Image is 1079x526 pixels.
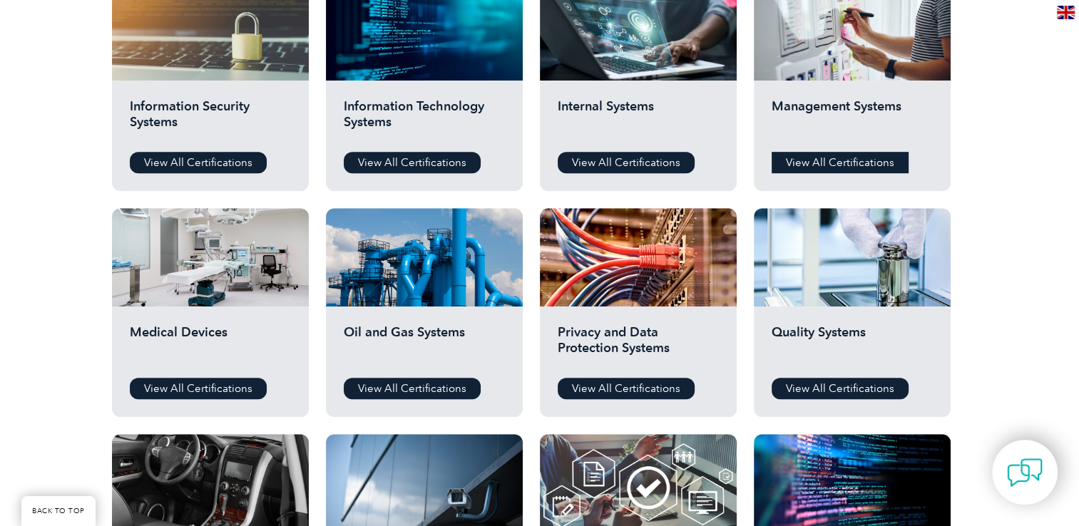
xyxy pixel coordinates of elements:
[558,324,719,367] h2: Privacy and Data Protection Systems
[772,152,909,173] a: View All Certifications
[772,378,909,399] a: View All Certifications
[130,378,267,399] a: View All Certifications
[344,152,481,173] a: View All Certifications
[558,152,695,173] a: View All Certifications
[1007,455,1043,490] img: contact-chat.png
[21,496,96,526] a: BACK TO TOP
[1057,6,1075,19] img: en
[772,98,933,141] h2: Management Systems
[344,98,505,141] h2: Information Technology Systems
[558,98,719,141] h2: Internal Systems
[344,378,481,399] a: View All Certifications
[558,378,695,399] a: View All Certifications
[772,324,933,367] h2: Quality Systems
[130,98,291,141] h2: Information Security Systems
[130,152,267,173] a: View All Certifications
[130,324,291,367] h2: Medical Devices
[344,324,505,367] h2: Oil and Gas Systems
